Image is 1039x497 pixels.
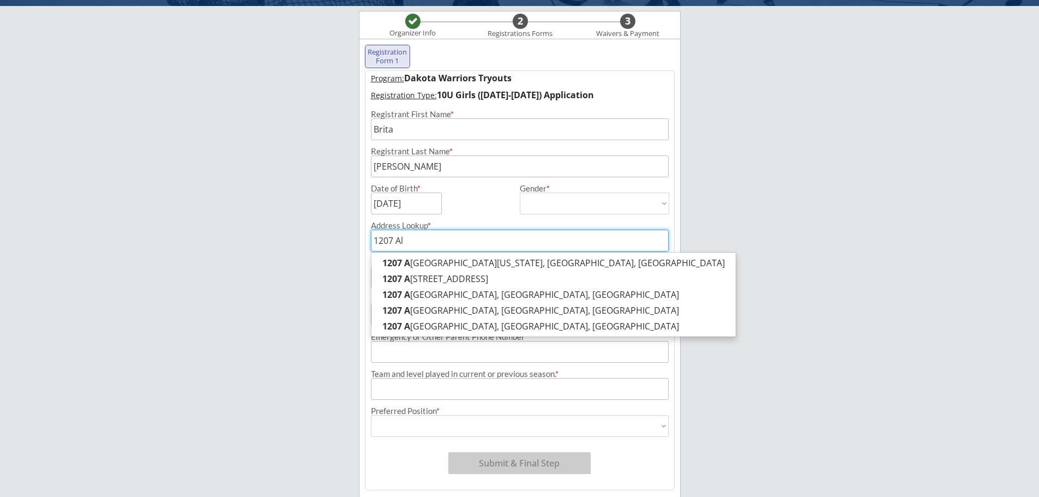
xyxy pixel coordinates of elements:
[382,257,410,269] strong: 1207 A
[404,72,512,84] strong: Dakota Warriors Tryouts
[382,273,410,285] strong: 1207 A
[620,15,635,27] div: 3
[368,48,408,65] div: Registration Form 1
[590,29,665,38] div: Waivers & Payment
[520,184,669,193] div: Gender
[371,90,437,100] u: Registration Type:
[371,271,736,287] p: [STREET_ADDRESS]
[448,452,591,474] button: Submit & Final Step
[437,89,594,101] strong: 10U Girls ([DATE]-[DATE]) Application
[371,255,736,271] p: [GEOGRAPHIC_DATA][US_STATE], [GEOGRAPHIC_DATA], [GEOGRAPHIC_DATA]
[371,73,404,83] u: Program:
[371,287,736,303] p: [GEOGRAPHIC_DATA], [GEOGRAPHIC_DATA], [GEOGRAPHIC_DATA]
[371,147,669,155] div: Registrant Last Name
[371,303,736,319] p: [GEOGRAPHIC_DATA], [GEOGRAPHIC_DATA], [GEOGRAPHIC_DATA]
[513,15,528,27] div: 2
[371,184,427,193] div: Date of Birth
[371,110,669,118] div: Registrant First Name
[371,407,669,415] div: Preferred Position
[371,319,736,334] p: [GEOGRAPHIC_DATA], [GEOGRAPHIC_DATA], [GEOGRAPHIC_DATA]
[371,370,669,378] div: Team and level played in current or previous season.
[382,289,410,301] strong: 1207 A
[382,320,410,332] strong: 1207 A
[371,221,669,230] div: Address Lookup
[371,230,669,252] input: Street, City, Province/State
[483,29,558,38] div: Registrations Forms
[382,304,410,316] strong: 1207 A
[371,333,669,341] div: Emergency or Other Parent Phone Number
[383,29,443,38] div: Organizer Info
